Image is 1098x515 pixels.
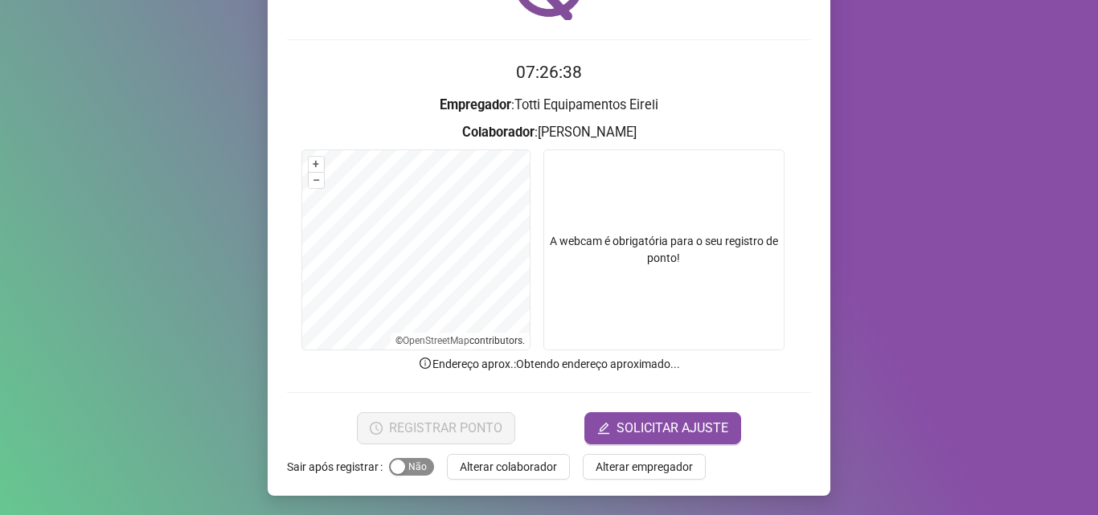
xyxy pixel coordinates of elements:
[462,125,535,140] strong: Colaborador
[287,95,811,116] h3: : Totti Equipamentos Eireli
[460,458,557,476] span: Alterar colaborador
[309,157,324,172] button: +
[447,454,570,480] button: Alterar colaborador
[440,97,511,112] strong: Empregador
[287,454,389,480] label: Sair após registrar
[596,458,693,476] span: Alterar empregador
[584,412,741,444] button: editSOLICITAR AJUSTE
[395,335,525,346] li: © contributors.
[309,173,324,188] button: –
[357,412,515,444] button: REGISTRAR PONTO
[418,356,432,370] span: info-circle
[597,422,610,435] span: edit
[403,335,469,346] a: OpenStreetMap
[287,355,811,373] p: Endereço aprox. : Obtendo endereço aproximado...
[617,419,728,438] span: SOLICITAR AJUSTE
[583,454,706,480] button: Alterar empregador
[543,149,785,350] div: A webcam é obrigatória para o seu registro de ponto!
[287,122,811,143] h3: : [PERSON_NAME]
[516,63,582,82] time: 07:26:38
